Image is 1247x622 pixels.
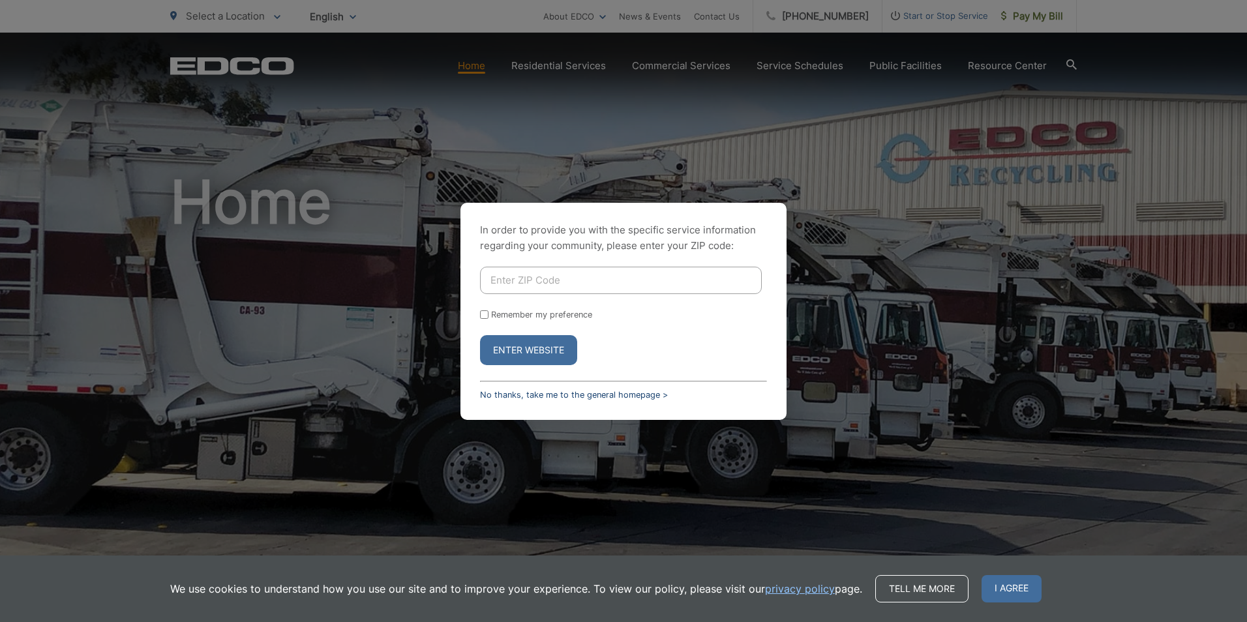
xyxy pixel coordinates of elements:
span: I agree [982,575,1042,602]
a: No thanks, take me to the general homepage > [480,390,668,400]
button: Enter Website [480,335,577,365]
p: In order to provide you with the specific service information regarding your community, please en... [480,222,767,254]
label: Remember my preference [491,310,592,319]
a: privacy policy [765,581,835,597]
p: We use cookies to understand how you use our site and to improve your experience. To view our pol... [170,581,862,597]
input: Enter ZIP Code [480,267,762,294]
a: Tell me more [875,575,969,602]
